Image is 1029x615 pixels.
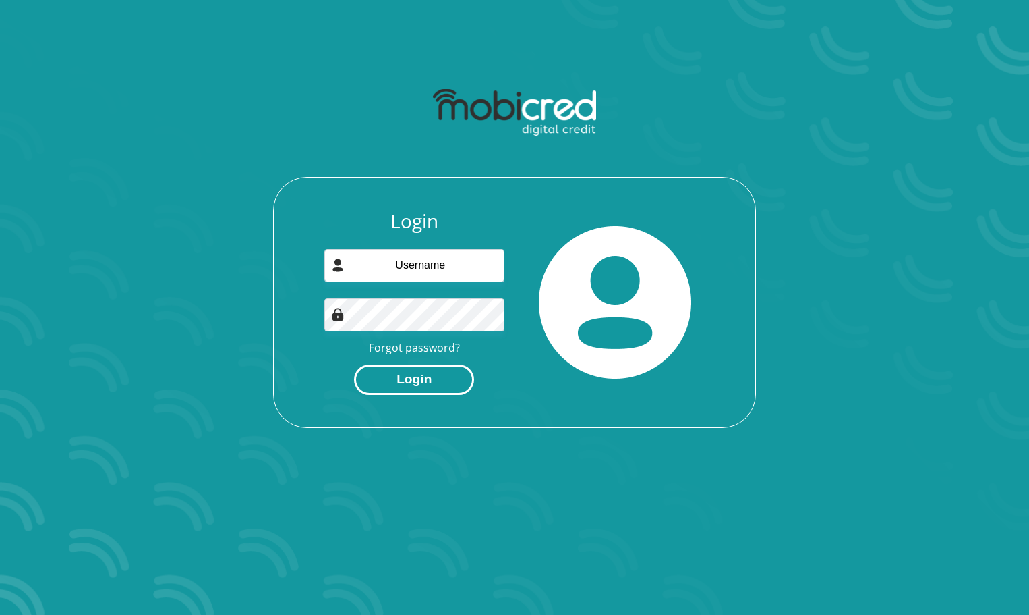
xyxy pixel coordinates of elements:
[324,210,505,233] h3: Login
[369,340,460,355] a: Forgot password?
[331,308,345,321] img: Image
[354,365,474,395] button: Login
[331,259,345,272] img: user-icon image
[433,89,595,136] img: mobicred logo
[324,249,505,282] input: Username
